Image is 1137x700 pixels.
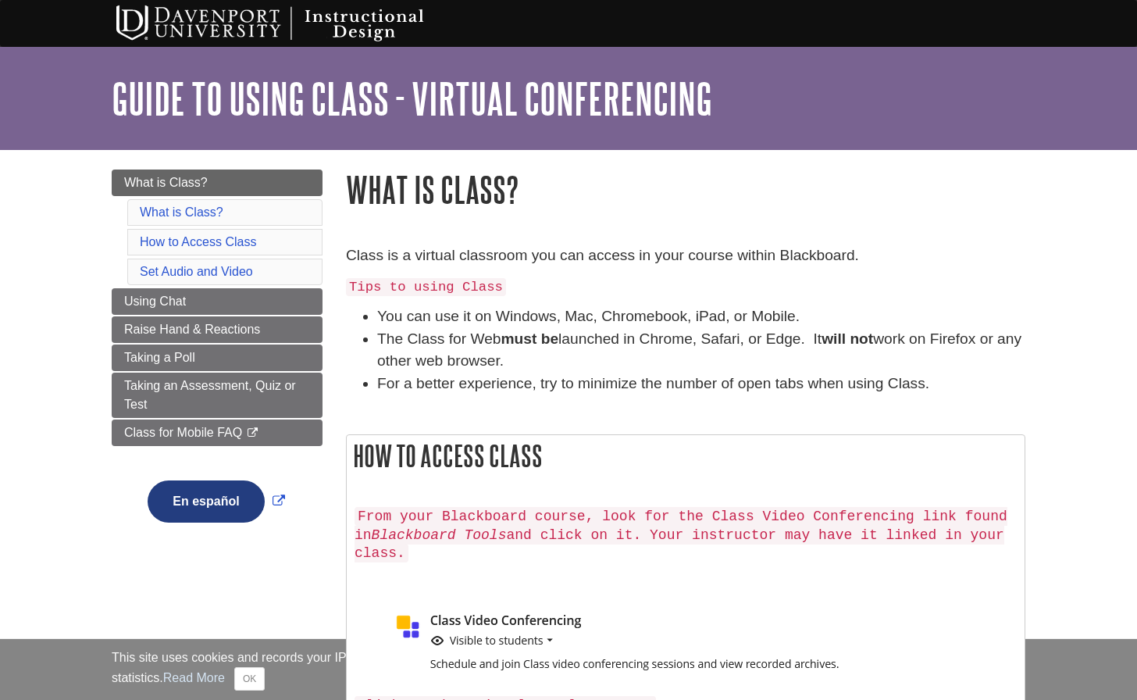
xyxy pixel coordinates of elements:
span: Raise Hand & Reactions [124,323,260,336]
p: Class is a virtual classroom you can access in your course within Blackboard. [346,245,1025,267]
span: Taking an Assessment, Quiz or Test [124,379,296,411]
li: The Class for Web launched in Chrome, Safari, or Edge. It work on Firefox or any other web browser. [377,328,1025,373]
button: Close [234,667,265,691]
div: This site uses cookies and records your IP address for usage statistics. Additionally, we use Goo... [112,648,1025,691]
button: En español [148,480,264,523]
li: For a better experience, try to minimize the number of open tabs when using Class. [377,373,1025,395]
a: What is Class? [112,170,323,196]
a: What is Class? [140,205,223,219]
a: How to Access Class [140,235,256,248]
img: class [355,600,937,687]
span: Using Chat [124,295,186,308]
a: Taking an Assessment, Quiz or Test [112,373,323,418]
h2: How to Access Class [347,435,1025,477]
h1: What is Class? [346,170,1025,209]
em: Blackboard Tools [372,527,507,543]
a: Link opens in new window [144,495,288,508]
li: You can use it on Windows, Mac, Chromebook, iPad, or Mobile. [377,305,1025,328]
a: Class for Mobile FAQ [112,420,323,446]
div: Guide Page Menu [112,170,323,549]
a: Read More [163,671,225,684]
span: Taking a Poll [124,351,195,364]
a: Using Chat [112,288,323,315]
strong: will not [822,330,873,347]
span: What is Class? [124,176,208,189]
a: Raise Hand & Reactions [112,316,323,343]
img: Davenport University Instructional Design [104,4,479,43]
i: This link opens in a new window [246,428,259,438]
a: Taking a Poll [112,345,323,371]
a: Set Audio and Video [140,265,253,278]
span: Class for Mobile FAQ [124,426,242,439]
strong: must be [501,330,559,347]
code: Tips to using Class [346,278,506,296]
a: Guide to Using Class - Virtual Conferencing [112,74,712,123]
code: From your Blackboard course, look for the Class Video Conferencing link found in and click on it.... [355,507,1007,563]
